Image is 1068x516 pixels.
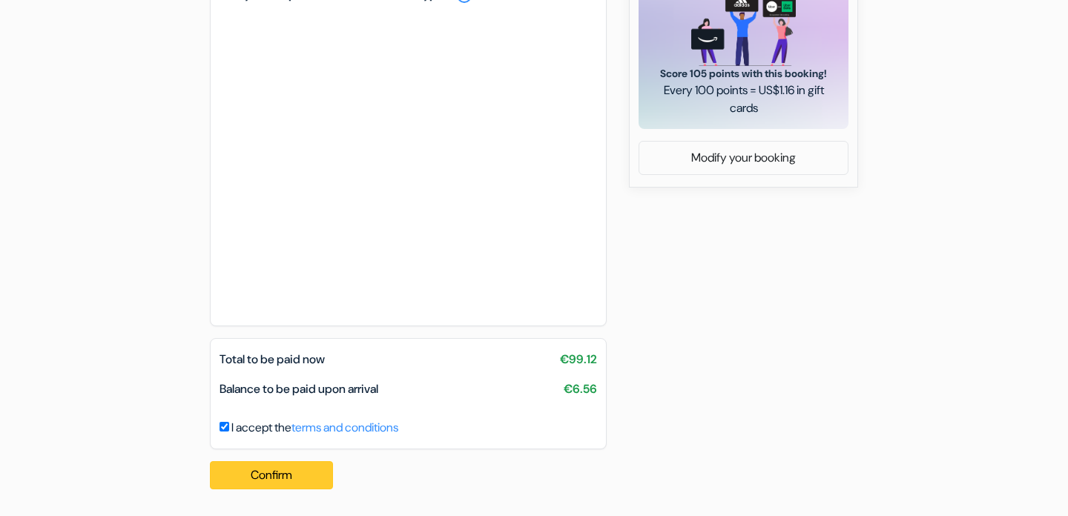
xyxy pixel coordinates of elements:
span: €6.56 [564,380,597,398]
button: Confirm [210,461,333,489]
span: Score 105 points with this booking! [656,66,831,82]
label: I accept the [231,419,398,437]
span: Total to be paid now [220,351,325,367]
a: Modify your booking [639,144,848,172]
a: terms and conditions [291,420,398,435]
span: Balance to be paid upon arrival [220,381,378,397]
span: Every 100 points = US$1.16 in gift cards [656,82,831,117]
iframe: Secure payment input frame [217,7,600,317]
span: €99.12 [560,351,597,368]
